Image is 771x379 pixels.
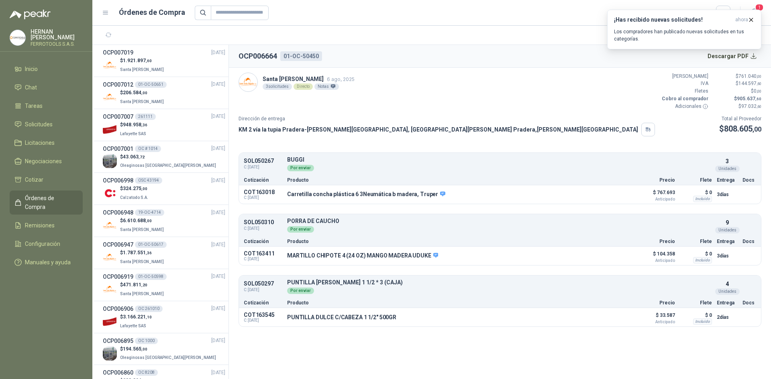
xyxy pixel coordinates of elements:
span: ,20 [141,283,147,287]
p: FERROTOOLS S.A.S. [31,42,83,47]
a: OCP007019[DATE] Company Logo$1.921.897,60Santa [PERSON_NAME] [103,48,225,73]
p: $ 767.693 [635,188,675,201]
p: 3 [726,157,729,166]
div: 01-OC-50450 [280,51,322,61]
img: Company Logo [103,282,117,296]
span: 1.921.897 [123,58,152,63]
h3: OCP007007 [103,112,133,121]
div: Por enviar [287,288,314,294]
h3: OCP007001 [103,144,133,153]
h3: OCP006948 [103,208,133,217]
span: [DATE] [211,273,225,280]
span: Tareas [25,101,43,110]
a: OCP00691901-OC-50598[DATE] Company Logo$471.811,20Santa [PERSON_NAME] [103,272,225,298]
p: Cotización [244,300,282,305]
div: Incluido [693,257,712,263]
p: $ [120,249,165,257]
p: Docs [742,300,756,305]
span: Chat [25,83,37,92]
div: Notas [314,83,339,90]
span: 97.032 [741,103,761,109]
p: Entrega [717,239,738,244]
span: 905.637 [737,96,761,101]
p: Flete [680,300,712,305]
a: Manuales y ayuda [10,255,83,270]
p: Precio [635,239,675,244]
p: $ [713,103,761,110]
p: $ 0 [680,310,712,320]
p: PUNTILLA DULCE C/CABEZA 1 1/2" 500GR [287,314,396,320]
span: Cotizar [25,175,43,184]
span: 808.605 [724,124,761,134]
button: 1 [747,6,761,20]
span: 43.063 [123,154,145,160]
span: Oleaginosas [GEOGRAPHIC_DATA][PERSON_NAME] [120,355,216,360]
img: Company Logo [239,73,257,91]
span: ,60 [757,81,761,86]
p: PORRA DE CAUCHO [287,218,712,224]
a: OCP007001OC # 1014[DATE] Company Logo$43.063,72Oleaginosas [GEOGRAPHIC_DATA][PERSON_NAME] [103,144,225,170]
h3: OCP007019 [103,48,133,57]
span: ,36 [146,251,152,255]
span: ,60 [755,97,761,101]
p: Adicionales [660,103,708,110]
p: Fletes [660,87,708,95]
button: Descargar PDF [703,48,762,64]
img: Company Logo [103,347,117,361]
p: [PERSON_NAME] [660,73,708,80]
p: Los compradores han publicado nuevas solicitudes en tus categorías. [614,28,755,43]
p: Cotización [244,178,282,182]
a: Órdenes de Compra [10,191,83,215]
a: OCP00694701-OC-50617[DATE] Company Logo$1.787.551,36Santa [PERSON_NAME] [103,240,225,266]
p: Flete [680,239,712,244]
span: Solicitudes [25,120,53,129]
p: $ [713,73,761,80]
p: Flete [680,178,712,182]
p: SOL050310 [244,219,282,225]
a: Remisiones [10,218,83,233]
span: 6 ago, 2025 [327,76,355,82]
span: ,36 [141,123,147,127]
span: 206.584 [123,90,147,95]
span: [DATE] [211,209,225,217]
h2: OCP006664 [239,51,277,62]
div: Incluido [693,318,712,325]
p: $ [713,95,761,103]
span: Anticipado [635,197,675,201]
span: Lafayette SAS [120,324,146,328]
a: Chat [10,80,83,95]
h3: OCP007012 [103,80,133,89]
a: OCP00701201-OC-50651[DATE] Company Logo$206.584,00Santa [PERSON_NAME] [103,80,225,105]
span: Remisiones [25,221,55,230]
a: Inicio [10,61,83,77]
div: OC 261010 [135,306,163,312]
p: 9 [726,218,729,227]
p: Carretilla concha plástica 6 3Neumática b madera, Truper [287,191,445,198]
p: 3 días [717,190,738,199]
span: Licitaciones [25,138,55,147]
p: KM 2 vía la tupia Pradera-[PERSON_NAME][GEOGRAPHIC_DATA], [GEOGRAPHIC_DATA][PERSON_NAME] Pradera ... [239,125,638,134]
p: $ [120,121,148,129]
p: $ [120,345,218,353]
a: Cotizar [10,172,83,187]
a: Solicitudes [10,117,83,132]
span: 471.811 [123,282,147,288]
h3: ¡Has recibido nuevas solicitudes! [614,16,732,23]
span: Anticipado [635,259,675,263]
span: Santa [PERSON_NAME] [120,259,164,264]
a: OCP00694819-OC-4714[DATE] Company Logo$6.610.688,00Santa [PERSON_NAME] [103,208,225,233]
h3: OCP006947 [103,240,133,249]
a: Configuración [10,236,83,251]
span: 1 [755,4,764,11]
p: IVA [660,80,708,87]
div: OC 8208 [135,369,158,376]
span: Santa [PERSON_NAME] [120,67,164,72]
div: 01-OC-50598 [135,274,167,280]
div: Por enviar [287,226,314,233]
h3: OCP006919 [103,272,133,281]
p: $ [120,57,165,65]
span: [DATE] [211,113,225,120]
div: 01-OC-50617 [135,241,167,248]
h3: OCP006998 [103,176,133,185]
div: 261111 [135,113,156,120]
